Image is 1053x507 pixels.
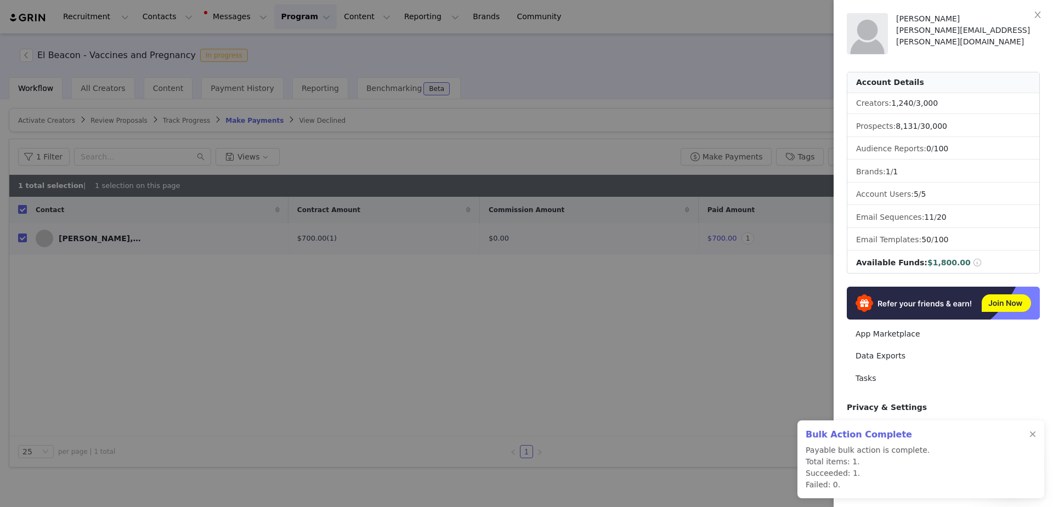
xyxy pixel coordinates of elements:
[920,122,947,130] span: 30,000
[806,428,930,441] h2: Bulk Action Complete
[926,144,931,153] span: 0
[914,190,919,198] span: 5
[847,184,1039,205] li: Account Users:
[891,99,938,107] span: /
[847,72,1039,93] div: Account Details
[921,190,926,198] span: 5
[924,213,934,221] span: 11
[886,167,898,176] span: /
[896,13,1040,25] div: [PERSON_NAME]
[934,144,949,153] span: 100
[896,122,918,130] span: 8,131
[847,346,1040,366] a: Data Exports
[847,116,1039,137] li: Prospects:
[856,258,927,267] span: Available Funds:
[806,445,930,491] p: Payable bulk action is complete. Total items: 1. Succeeded: 1. Failed: 0.
[891,99,913,107] span: 1,240
[847,13,888,54] img: placeholder-profile.jpg
[916,99,938,107] span: 3,000
[934,235,949,244] span: 100
[1033,10,1042,19] i: icon: close
[896,25,1040,48] div: [PERSON_NAME][EMAIL_ADDRESS][PERSON_NAME][DOMAIN_NAME]
[847,368,1040,389] a: Tasks
[847,418,1040,438] a: Settings
[921,235,948,244] span: /
[847,324,1040,344] a: App Marketplace
[937,213,947,221] span: 20
[847,207,1039,228] li: Email Sequences:
[914,190,926,198] span: /
[924,213,946,221] span: /
[847,230,1039,250] li: Email Templates:
[847,403,927,412] span: Privacy & Settings
[896,122,947,130] span: /
[921,235,931,244] span: 50
[847,93,1039,114] li: Creators:
[847,139,1039,159] li: Audience Reports: /
[847,162,1039,183] li: Brands:
[886,167,891,176] span: 1
[927,258,971,267] span: $1,800.00
[893,167,898,176] span: 1
[847,287,1040,320] img: Refer & Earn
